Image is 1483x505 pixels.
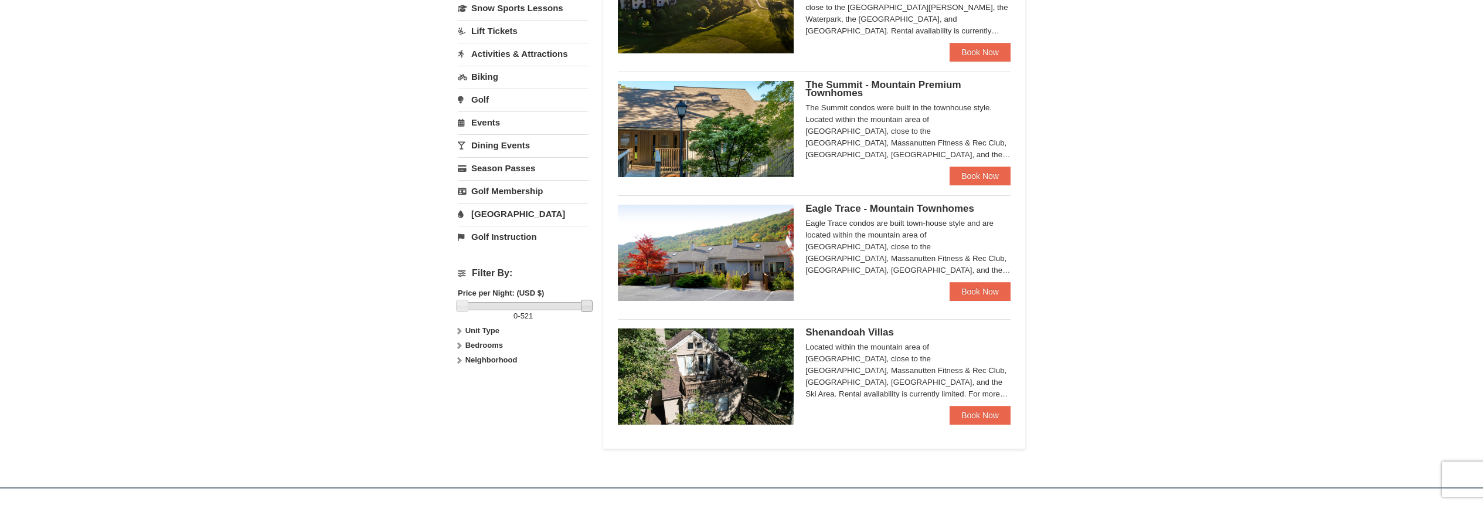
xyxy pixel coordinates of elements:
[458,20,589,42] a: Lift Tickets
[950,282,1011,301] a: Book Now
[458,268,589,279] h4: Filter By:
[458,203,589,225] a: [GEOGRAPHIC_DATA]
[458,134,589,156] a: Dining Events
[805,341,1011,400] div: Located within the mountain area of [GEOGRAPHIC_DATA], close to the [GEOGRAPHIC_DATA], Massanutte...
[805,203,974,214] span: Eagle Trace - Mountain Townhomes
[513,311,518,320] span: 0
[805,79,961,99] span: The Summit - Mountain Premium Townhomes
[618,328,794,425] img: 19219019-2-e70bf45f.jpg
[950,406,1011,425] a: Book Now
[458,157,589,179] a: Season Passes
[458,89,589,110] a: Golf
[465,341,503,350] strong: Bedrooms
[805,327,894,338] span: Shenandoah Villas
[465,355,518,364] strong: Neighborhood
[805,102,1011,161] div: The Summit condos were built in the townhouse style. Located within the mountain area of [GEOGRAP...
[950,167,1011,185] a: Book Now
[521,311,533,320] span: 521
[805,218,1011,276] div: Eagle Trace condos are built town-house style and are located within the mountain area of [GEOGRA...
[618,81,794,177] img: 19219034-1-0eee7e00.jpg
[458,289,544,297] strong: Price per Night: (USD $)
[458,111,589,133] a: Events
[458,43,589,65] a: Activities & Attractions
[618,205,794,301] img: 19218983-1-9b289e55.jpg
[458,180,589,202] a: Golf Membership
[950,43,1011,62] a: Book Now
[465,326,499,335] strong: Unit Type
[458,66,589,87] a: Biking
[458,226,589,248] a: Golf Instruction
[458,310,589,322] label: -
